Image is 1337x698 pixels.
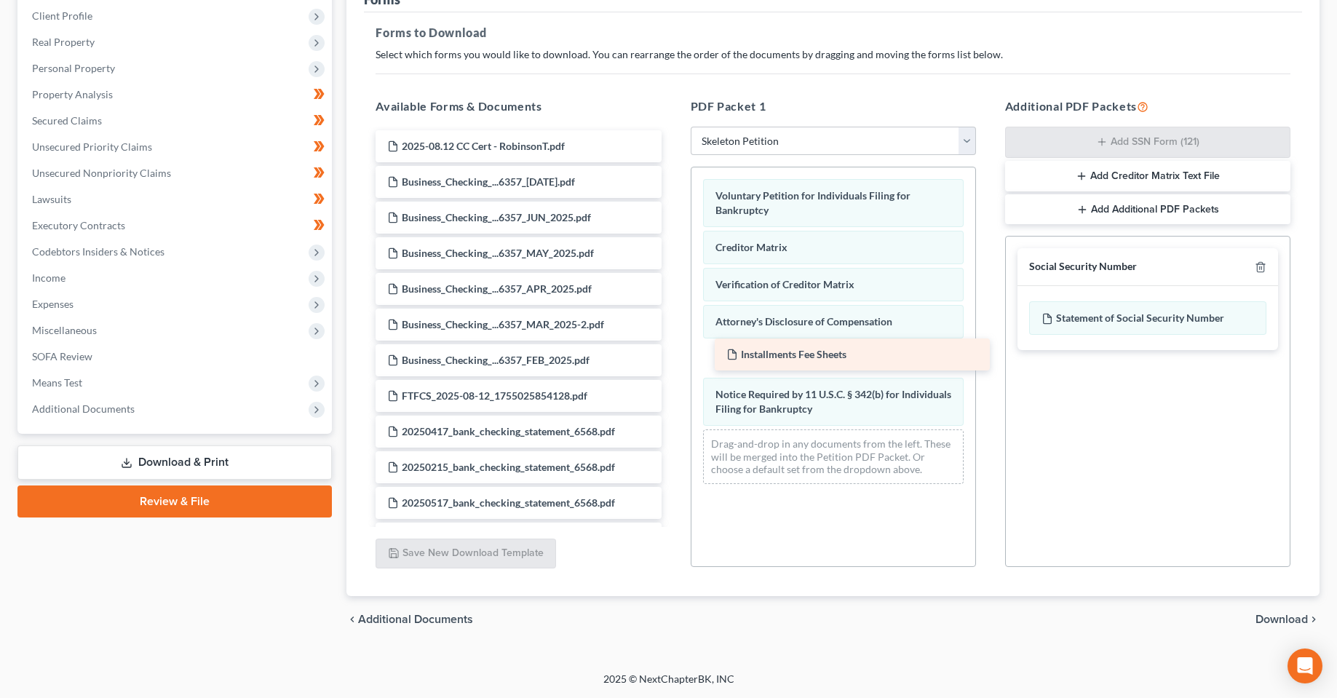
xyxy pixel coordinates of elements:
[376,24,1290,41] h5: Forms to Download
[376,47,1290,62] p: Select which forms you would like to download. You can rearrange the order of the documents by dr...
[1029,260,1137,274] div: Social Security Number
[402,140,565,152] span: 2025-08.12 CC Cert - RobinsonT.pdf
[32,324,97,336] span: Miscellaneous
[32,9,92,22] span: Client Profile
[32,114,102,127] span: Secured Claims
[376,539,556,569] button: Save New Download Template
[32,402,135,415] span: Additional Documents
[1288,649,1322,683] div: Open Intercom Messenger
[17,445,332,480] a: Download & Print
[32,350,92,362] span: SOFA Review
[715,388,951,415] span: Notice Required by 11 U.S.C. § 342(b) for Individuals Filing for Bankruptcy
[20,108,332,134] a: Secured Claims
[346,614,473,625] a: chevron_left Additional Documents
[1005,127,1290,159] button: Add SSN Form (121)
[20,186,332,213] a: Lawsuits
[1005,194,1290,225] button: Add Additional PDF Packets
[376,98,661,115] h5: Available Forms & Documents
[703,429,964,484] div: Drag-and-drop in any documents from the left. These will be merged into the Petition PDF Packet. ...
[32,88,113,100] span: Property Analysis
[20,82,332,108] a: Property Analysis
[32,376,82,389] span: Means Test
[1005,161,1290,191] button: Add Creditor Matrix Text File
[402,318,604,330] span: Business_Checking_...6357_MAR_2025-2.pdf
[20,344,332,370] a: SOFA Review
[32,245,164,258] span: Codebtors Insiders & Notices
[715,241,787,253] span: Creditor Matrix
[32,62,115,74] span: Personal Property
[691,98,976,115] h5: PDF Packet 1
[402,425,615,437] span: 20250417_bank_checking_statement_6568.pdf
[32,140,152,153] span: Unsecured Priority Claims
[402,282,592,295] span: Business_Checking_...6357_APR_2025.pdf
[20,134,332,160] a: Unsecured Priority Claims
[32,271,66,284] span: Income
[1005,98,1290,115] h5: Additional PDF Packets
[715,315,892,328] span: Attorney's Disclosure of Compensation
[20,213,332,239] a: Executory Contracts
[1255,614,1320,625] button: Download chevron_right
[346,614,358,625] i: chevron_left
[32,167,171,179] span: Unsecured Nonpriority Claims
[254,672,1084,698] div: 2025 © NextChapterBK, INC
[402,247,594,259] span: Business_Checking_...6357_MAY_2025.pdf
[32,193,71,205] span: Lawsuits
[402,461,615,473] span: 20250215_bank_checking_statement_6568.pdf
[715,189,910,216] span: Voluntary Petition for Individuals Filing for Bankruptcy
[402,389,587,402] span: FTFCS_2025-08-12_1755025854128.pdf
[715,278,854,290] span: Verification of Creditor Matrix
[32,219,125,231] span: Executory Contracts
[402,354,590,366] span: Business_Checking_...6357_FEB_2025.pdf
[402,211,591,223] span: Business_Checking_...6357_JUN_2025.pdf
[32,36,95,48] span: Real Property
[1029,301,1266,335] div: Statement of Social Security Number
[32,298,74,310] span: Expenses
[17,485,332,517] a: Review & File
[1255,614,1308,625] span: Download
[402,175,575,188] span: Business_Checking_...6357_[DATE].pdf
[402,496,615,509] span: 20250517_bank_checking_statement_6568.pdf
[1308,614,1320,625] i: chevron_right
[20,160,332,186] a: Unsecured Nonpriority Claims
[358,614,473,625] span: Additional Documents
[741,348,846,360] span: Installments Fee Sheets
